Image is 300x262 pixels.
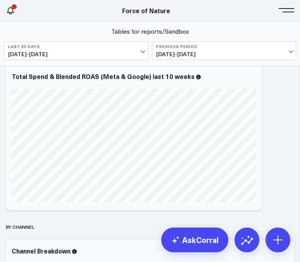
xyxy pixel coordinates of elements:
[8,44,144,49] b: Last 30 Days
[152,41,296,60] button: Previous Period[DATE]-[DATE]
[12,72,195,80] div: Total Spend & Blended ROAS (Meta & Google) last 10 weeks
[156,44,292,49] b: Previous Period
[12,247,71,255] div: Channel Breakdown
[6,218,34,236] div: By Channel
[12,4,17,9] div: 1
[4,41,148,60] button: Last 30 Days[DATE]-[DATE]
[122,6,170,15] a: Force of Nature
[8,51,144,57] span: [DATE] - [DATE]
[111,27,189,36] a: Tables for reports/Sandbox
[161,228,228,252] a: AskCorral
[156,51,292,57] span: [DATE] - [DATE]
